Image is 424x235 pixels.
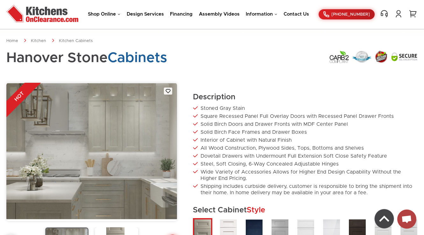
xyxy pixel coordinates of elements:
a: Assembly Videos [199,12,240,17]
a: Kitchen [31,39,46,43]
h2: Description [193,92,418,102]
a: Financing [170,12,193,17]
li: Square Recessed Panel Full Overlay Doors with Recessed Panel Drawer Fronts [193,113,418,119]
li: Solid Birch Doors and Drawer Fronts with MDF Center Panel [193,121,418,127]
a: Home [6,39,18,43]
span: Style [247,206,265,214]
img: Carb2 Compliant [329,50,349,63]
img: Kitchens On Clearance [6,5,78,22]
li: Steel, Soft Closing, 6-Way Concealed Adjustable Hinges [193,161,418,167]
a: Contact Us [284,12,309,17]
li: Wide Variety of Accessories Allows for Higher End Design Capability Without the Higher End Pricing. [193,169,418,182]
a: Shop Online [88,12,120,17]
div: Open chat [397,210,416,229]
img: Secure Order [374,50,388,63]
a: Information [246,12,277,17]
a: Design Services [127,12,164,17]
li: Shipping includes curbside delivery, customer is responsible to bring the shipment into their hom... [193,183,418,196]
span: Cabinets [108,51,167,65]
img: Secure SSL Encyption [391,52,418,61]
li: Stoned Gray Stain [193,105,418,111]
li: All Wood Construction, Plywood Sides, Tops, Bottoms and Shelves [193,145,418,151]
a: Kitchen Cabinets [59,39,93,43]
li: Dovetail Drawers with Undermount Full Extension Soft Close Safety Feature [193,153,418,159]
span: [PHONE_NUMBER] [331,12,370,17]
img: 1673522189-2_rb23_1.4.jpg [6,83,177,219]
h2: Select Cabinet [193,205,418,215]
h1: Hanover Stone [6,50,167,66]
li: Interior of Cabinet with Natural Finish [193,137,418,143]
img: Lowest Price Guarantee [352,51,371,63]
li: Solid Birch Face Frames and Drawer Boxes [193,129,418,135]
a: [PHONE_NUMBER] [319,9,375,19]
img: Back to top [375,209,394,228]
